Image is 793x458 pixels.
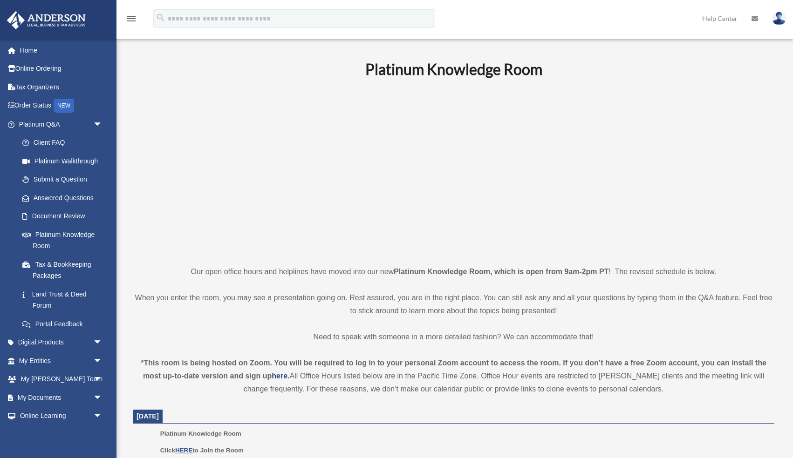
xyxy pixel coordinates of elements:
b: Click to Join the Room [160,447,244,454]
a: Land Trust & Deed Forum [13,285,116,315]
a: Tax Organizers [7,78,116,96]
span: [DATE] [137,412,159,420]
a: Tax & Bookkeeping Packages [13,255,116,285]
a: My [PERSON_NAME] Teamarrow_drop_down [7,370,116,389]
iframe: 231110_Toby_KnowledgeRoom [314,91,594,248]
i: menu [126,13,137,24]
div: All Office Hours listed below are in the Pacific Time Zone. Office Hour events are restricted to ... [133,357,774,396]
a: Online Ordering [7,60,116,78]
a: Document Review [13,207,116,226]
a: Submit a Question [13,170,116,189]
a: menu [126,16,137,24]
a: Billingarrow_drop_down [7,425,116,444]
a: Platinum Walkthrough [13,152,116,170]
b: Platinum Knowledge Room [365,60,542,78]
span: arrow_drop_down [93,370,112,389]
a: My Documentsarrow_drop_down [7,388,116,407]
p: Our open office hours and helplines have moved into our new ! The revised schedule is below. [133,265,774,278]
strong: Platinum Knowledge Room, which is open from 9am-2pm PT [394,268,608,276]
a: Online Learningarrow_drop_down [7,407,116,425]
a: Portal Feedback [13,315,116,333]
a: here [272,372,287,380]
span: arrow_drop_down [93,333,112,352]
strong: . [287,372,289,380]
span: arrow_drop_down [93,115,112,134]
p: When you enter the room, you may see a presentation going on. Rest assured, you are in the right ... [133,291,774,317]
i: search [156,13,166,23]
span: arrow_drop_down [93,425,112,444]
a: My Entitiesarrow_drop_down [7,351,116,370]
a: Client FAQ [13,134,116,152]
a: Order StatusNEW [7,96,116,115]
div: NEW [54,99,74,113]
span: arrow_drop_down [93,407,112,426]
a: Platinum Q&Aarrow_drop_down [7,115,116,134]
strong: *This room is being hosted on Zoom. You will be required to log in to your personal Zoom account ... [141,359,766,380]
p: Need to speak with someone in a more detailed fashion? We can accommodate that! [133,330,774,343]
a: Digital Productsarrow_drop_down [7,333,116,352]
span: Platinum Knowledge Room [160,430,241,437]
a: Home [7,41,116,60]
span: arrow_drop_down [93,351,112,370]
img: User Pic [772,12,786,25]
a: Platinum Knowledge Room [13,225,112,255]
a: HERE [175,447,192,454]
img: Anderson Advisors Platinum Portal [4,11,89,29]
a: Answered Questions [13,189,116,207]
span: arrow_drop_down [93,388,112,407]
